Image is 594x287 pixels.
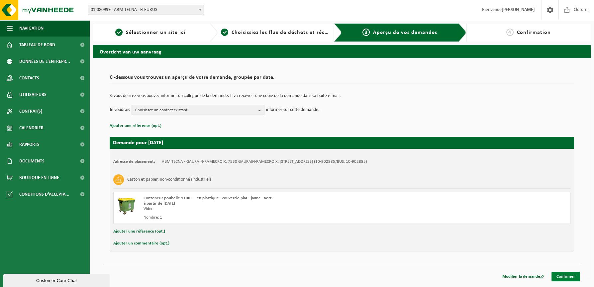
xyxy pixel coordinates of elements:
span: Documents [19,153,45,169]
span: Contrat(s) [19,103,42,120]
span: Boutique en ligne [19,169,59,186]
span: Confirmation [517,30,551,35]
strong: [PERSON_NAME] [502,7,535,12]
span: Rapports [19,136,40,153]
h2: Ci-dessous vous trouvez un aperçu de votre demande, groupée par date. [110,75,574,84]
h2: Overzicht van uw aanvraag [93,45,591,58]
span: Choisissez un contact existant [135,105,255,115]
button: Ajouter un commentaire (opt.) [113,239,169,248]
p: Je voudrais [110,105,130,115]
span: 01-080999 - ABM TECNA - FLEURUS [88,5,204,15]
span: Navigation [19,20,44,37]
img: WB-1100-HPE-GN-50.png [117,196,137,216]
a: 1Sélectionner un site ici [96,29,204,37]
span: Aperçu de vos demandes [373,30,437,35]
strong: à partir de [DATE] [144,201,175,206]
td: ABM TECNA - GAURAIN-RAMECROIX, 7530 GAURAIN-RAMECROIX, [STREET_ADDRESS] (10-902885/BUS, 10-902885) [162,159,367,164]
a: 2Choisissiez les flux de déchets et récipients [221,29,329,37]
iframe: chat widget [3,272,111,287]
p: Si vous désirez vous pouvez informer un collègue de la demande. Il va recevoir une copie de la de... [110,94,574,98]
span: Conteneur poubelle 1100 L - en plastique - couvercle plat - jaune - vert [144,196,272,200]
div: Nombre: 1 [144,215,368,220]
span: Utilisateurs [19,86,47,103]
span: Conditions d'accepta... [19,186,69,203]
strong: Adresse de placement: [113,159,155,164]
span: 3 [362,29,370,36]
span: 4 [506,29,514,36]
a: Modifier la demande [497,272,549,281]
a: Confirmer [551,272,580,281]
span: Sélectionner un site ici [126,30,185,35]
h3: Carton et papier, non-conditionné (industriel) [127,174,211,185]
span: Tableau de bord [19,37,55,53]
span: Choisissiez les flux de déchets et récipients [232,30,342,35]
div: Vider [144,206,368,212]
span: 2 [221,29,228,36]
button: Choisissez un contact existant [132,105,264,115]
span: 1 [115,29,123,36]
span: Données de l'entrepr... [19,53,70,70]
span: Contacts [19,70,39,86]
strong: Demande pour [DATE] [113,140,163,145]
button: Ajouter une référence (opt.) [113,227,165,236]
p: informer sur cette demande. [266,105,320,115]
button: Ajouter une référence (opt.) [110,122,161,130]
span: Calendrier [19,120,44,136]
